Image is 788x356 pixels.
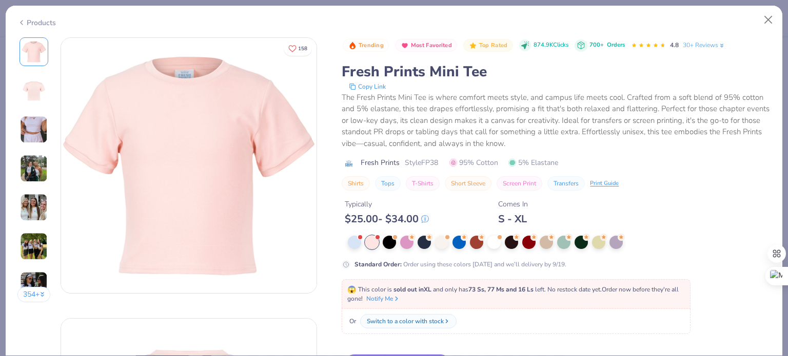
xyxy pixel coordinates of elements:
img: Back [22,78,46,103]
button: Short Sleeve [445,176,491,191]
button: Badge Button [395,39,457,52]
img: User generated content [20,233,48,260]
button: T-Shirts [406,176,440,191]
div: Switch to a color with stock [367,317,444,326]
button: Like [284,41,312,56]
div: The Fresh Prints Mini Tee is where comfort meets style, and campus life meets cool. Crafted from ... [342,92,771,150]
div: Products [17,17,56,28]
button: Badge Button [463,39,513,52]
span: Most Favorited [411,43,452,48]
img: Front [61,38,317,293]
button: Screen Print [497,176,542,191]
div: $ 25.00 - $ 34.00 [345,213,429,225]
button: Tops [375,176,401,191]
span: 5% Elastane [508,157,558,168]
span: 4.8 [670,41,679,49]
img: User generated content [20,194,48,221]
button: 354+ [17,287,51,302]
button: Transfers [547,176,585,191]
span: Fresh Prints [361,157,400,168]
div: 4.8 Stars [631,37,666,54]
span: Trending [359,43,384,48]
img: User generated content [20,116,48,143]
img: Top Rated sort [469,41,477,50]
div: 700+ [589,41,625,50]
span: 😱 [347,285,356,295]
button: Switch to a color with stock [360,314,457,328]
button: Badge Button [343,39,389,52]
img: brand logo [342,159,356,167]
div: Typically [345,199,429,210]
span: 874.9K Clicks [534,41,568,50]
span: 95% Cotton [449,157,498,168]
strong: Standard Order : [354,260,402,268]
div: Order using these colors [DATE] and we’ll delivery by 9/19. [354,260,566,269]
span: Or [347,317,356,326]
img: User generated content [20,155,48,182]
div: Print Guide [590,179,619,188]
span: Orders [607,41,625,49]
button: Notify Me [366,294,400,303]
div: S - XL [498,213,528,225]
img: Front [22,39,46,64]
div: Comes In [498,199,528,210]
span: This color is and only has left . No restock date yet. Order now before they're all gone! [347,285,679,303]
button: copy to clipboard [346,81,389,92]
a: 30+ Reviews [683,40,725,50]
button: Close [759,10,778,30]
img: Most Favorited sort [401,41,409,50]
span: Top Rated [479,43,508,48]
button: Shirts [342,176,370,191]
img: Trending sort [348,41,357,50]
span: Style FP38 [405,157,438,168]
strong: sold out in XL [393,285,431,294]
img: User generated content [20,271,48,299]
span: 158 [298,46,307,51]
div: Fresh Prints Mini Tee [342,62,771,81]
strong: 73 Ss, 77 Ms and 16 Ls [468,285,534,294]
